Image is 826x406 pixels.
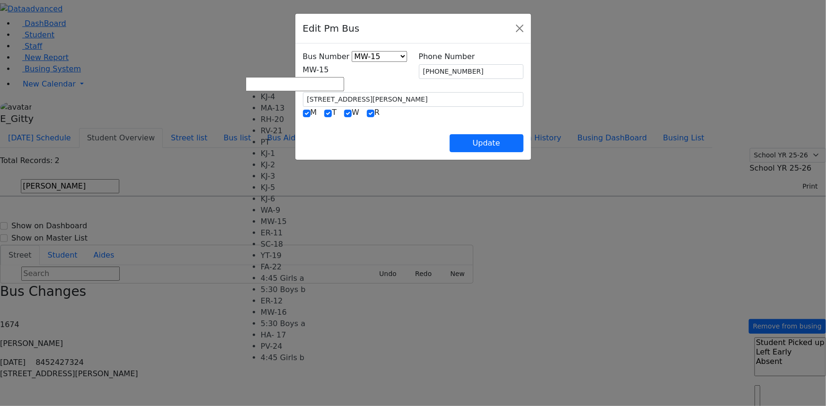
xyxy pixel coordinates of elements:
[261,182,344,193] li: KJ-5
[246,77,344,91] input: Search
[261,341,344,352] li: PV-24
[261,171,344,182] li: KJ-3
[303,65,329,74] span: MW-15
[261,125,344,137] li: RV-21
[261,284,344,295] li: 5:30 Boys b
[352,107,359,118] label: W
[261,148,344,159] li: KJ-1
[261,329,344,341] li: HA- 17
[261,91,344,103] li: KJ-4
[261,114,344,125] li: RH-20
[512,21,527,36] button: Close
[261,137,344,148] li: PT
[261,261,344,273] li: FA-22
[374,107,380,118] label: R
[261,193,344,205] li: KJ-6
[261,227,344,239] li: ER-11
[261,205,344,216] li: WA-9
[303,51,350,62] label: Bus Number
[261,307,344,318] li: MW-16
[261,273,344,284] li: 4:45 Girls a
[303,21,360,35] h5: Edit Pm Bus
[303,92,524,107] input: Address
[261,239,344,250] li: SC-18
[261,103,344,114] li: MA-13
[261,352,344,363] li: 4:45 Girls b
[261,295,344,307] li: ER-12
[261,216,344,227] li: MW-15
[261,250,344,261] li: YT-19
[419,64,524,79] input: Phone Number
[261,318,344,329] li: 5:30 Boys a
[450,134,524,152] button: Update
[419,51,475,62] label: Phone Number
[261,159,344,171] li: KJ-2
